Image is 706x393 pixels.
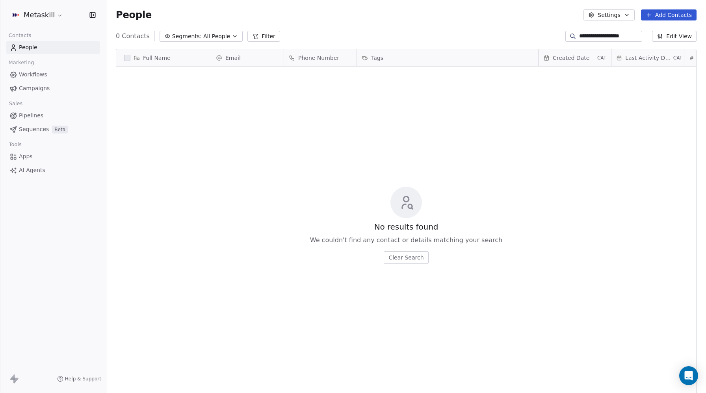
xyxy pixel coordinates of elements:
span: Metaskill [24,10,55,20]
img: AVATAR%20METASKILL%20-%20Colori%20Positivo.png [11,10,20,20]
span: Contacts [5,30,35,41]
a: Workflows [6,68,100,81]
div: Tags [357,49,538,66]
button: Settings [583,9,634,20]
button: Add Contacts [641,9,697,20]
button: Metaskill [9,8,65,22]
span: CAT [597,55,606,61]
div: Full Name [116,49,211,66]
button: Edit View [652,31,697,42]
span: Sequences [19,125,49,133]
span: Campaigns [19,84,50,93]
span: Last Activity Date [625,54,672,62]
span: Workflows [19,70,47,79]
a: AI Agents [6,164,100,177]
a: Pipelines [6,109,100,122]
span: Marketing [5,57,37,69]
a: SequencesBeta [6,123,100,136]
span: Help & Support [65,376,101,382]
span: We couldn't find any contact or details matching your search [310,235,502,245]
span: Segments: [172,32,202,41]
span: All People [203,32,230,41]
div: Open Intercom Messenger [679,366,698,385]
a: Help & Support [57,376,101,382]
span: Email [225,54,241,62]
button: Filter [247,31,280,42]
span: AI Agents [19,166,45,174]
a: Campaigns [6,82,100,95]
div: grid [116,67,211,376]
span: Tags [371,54,383,62]
button: Clear Search [384,251,428,264]
a: Apps [6,150,100,163]
span: Full Name [143,54,171,62]
span: People [19,43,37,52]
div: Last Activity DateCAT [611,49,684,66]
span: 0 Contacts [116,32,150,41]
span: Beta [52,126,68,133]
div: Phone Number [284,49,357,66]
span: CAT [673,55,682,61]
span: Apps [19,152,33,161]
span: No results found [374,221,438,232]
div: Created DateCAT [539,49,611,66]
a: People [6,41,100,54]
span: Pipelines [19,111,43,120]
div: Email [211,49,284,66]
span: People [116,9,152,21]
span: Tools [6,139,25,150]
span: Phone Number [298,54,339,62]
span: Created Date [553,54,589,62]
span: Sales [6,98,26,109]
